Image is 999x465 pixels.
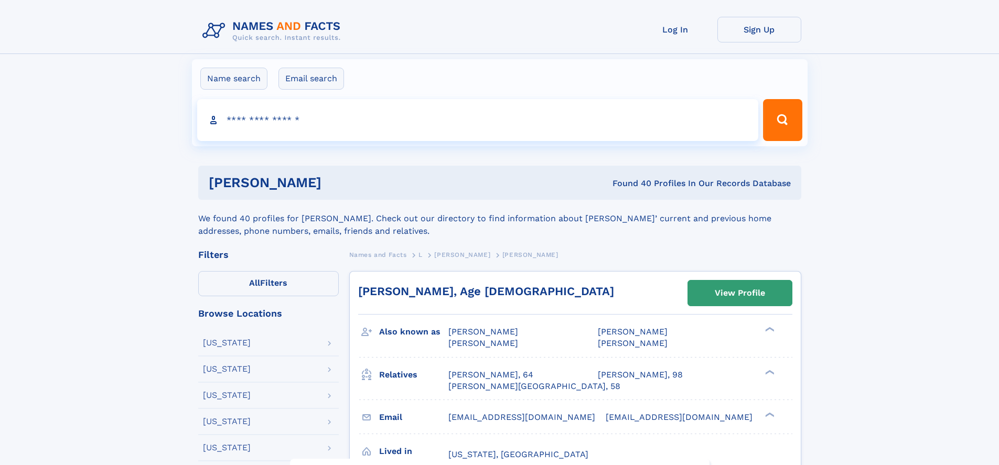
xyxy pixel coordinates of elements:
[197,99,759,141] input: search input
[762,411,775,418] div: ❯
[598,327,668,337] span: [PERSON_NAME]
[203,339,251,347] div: [US_STATE]
[198,200,801,237] div: We found 40 profiles for [PERSON_NAME]. Check out our directory to find information about [PERSON...
[448,449,588,459] span: [US_STATE], [GEOGRAPHIC_DATA]
[448,381,620,392] a: [PERSON_NAME][GEOGRAPHIC_DATA], 58
[448,338,518,348] span: [PERSON_NAME]
[688,280,792,306] a: View Profile
[467,178,791,189] div: Found 40 Profiles In Our Records Database
[606,412,753,422] span: [EMAIL_ADDRESS][DOMAIN_NAME]
[633,17,717,42] a: Log In
[434,248,490,261] a: [PERSON_NAME]
[448,412,595,422] span: [EMAIL_ADDRESS][DOMAIN_NAME]
[418,248,423,261] a: L
[717,17,801,42] a: Sign Up
[598,369,683,381] a: [PERSON_NAME], 98
[379,366,448,384] h3: Relatives
[762,369,775,375] div: ❯
[418,251,423,258] span: L
[203,417,251,426] div: [US_STATE]
[349,248,407,261] a: Names and Facts
[762,326,775,333] div: ❯
[763,99,802,141] button: Search Button
[379,323,448,341] h3: Also known as
[502,251,558,258] span: [PERSON_NAME]
[198,271,339,296] label: Filters
[434,251,490,258] span: [PERSON_NAME]
[379,408,448,426] h3: Email
[200,68,267,90] label: Name search
[203,391,251,399] div: [US_STATE]
[598,338,668,348] span: [PERSON_NAME]
[203,444,251,452] div: [US_STATE]
[203,365,251,373] div: [US_STATE]
[715,281,765,305] div: View Profile
[358,285,614,298] a: [PERSON_NAME], Age [DEMOGRAPHIC_DATA]
[379,442,448,460] h3: Lived in
[448,369,533,381] a: [PERSON_NAME], 64
[198,309,339,318] div: Browse Locations
[198,250,339,259] div: Filters
[198,17,349,45] img: Logo Names and Facts
[209,176,467,189] h1: [PERSON_NAME]
[249,278,260,288] span: All
[448,327,518,337] span: [PERSON_NAME]
[278,68,344,90] label: Email search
